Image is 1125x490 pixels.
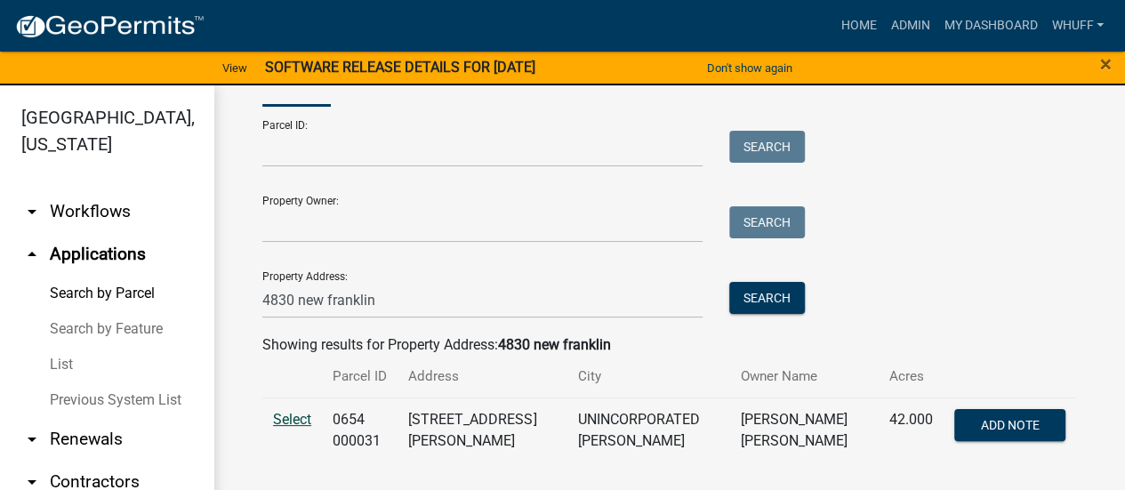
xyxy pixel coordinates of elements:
[833,9,883,43] a: Home
[262,334,1076,356] div: Showing results for Property Address:
[879,398,944,462] td: 42.000
[265,59,535,76] strong: SOFTWARE RELEASE DETAILS FOR [DATE]
[729,131,805,163] button: Search
[398,398,567,462] td: [STREET_ADDRESS][PERSON_NAME]
[567,356,730,398] th: City
[1100,53,1112,75] button: Close
[322,356,398,398] th: Parcel ID
[936,9,1044,43] a: My Dashboard
[398,356,567,398] th: Address
[273,411,311,428] a: Select
[498,336,611,353] strong: 4830 new franklin
[954,409,1065,441] button: Add Note
[21,429,43,450] i: arrow_drop_down
[21,201,43,222] i: arrow_drop_down
[1100,52,1112,76] span: ×
[21,244,43,265] i: arrow_drop_up
[215,53,254,83] a: View
[729,282,805,314] button: Search
[1044,9,1111,43] a: whuff
[980,417,1039,431] span: Add Note
[322,398,398,462] td: 0654 000031
[883,9,936,43] a: Admin
[567,398,730,462] td: UNINCORPORATED [PERSON_NAME]
[879,356,944,398] th: Acres
[730,356,879,398] th: Owner Name
[730,398,879,462] td: [PERSON_NAME] [PERSON_NAME]
[700,53,800,83] button: Don't show again
[729,206,805,238] button: Search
